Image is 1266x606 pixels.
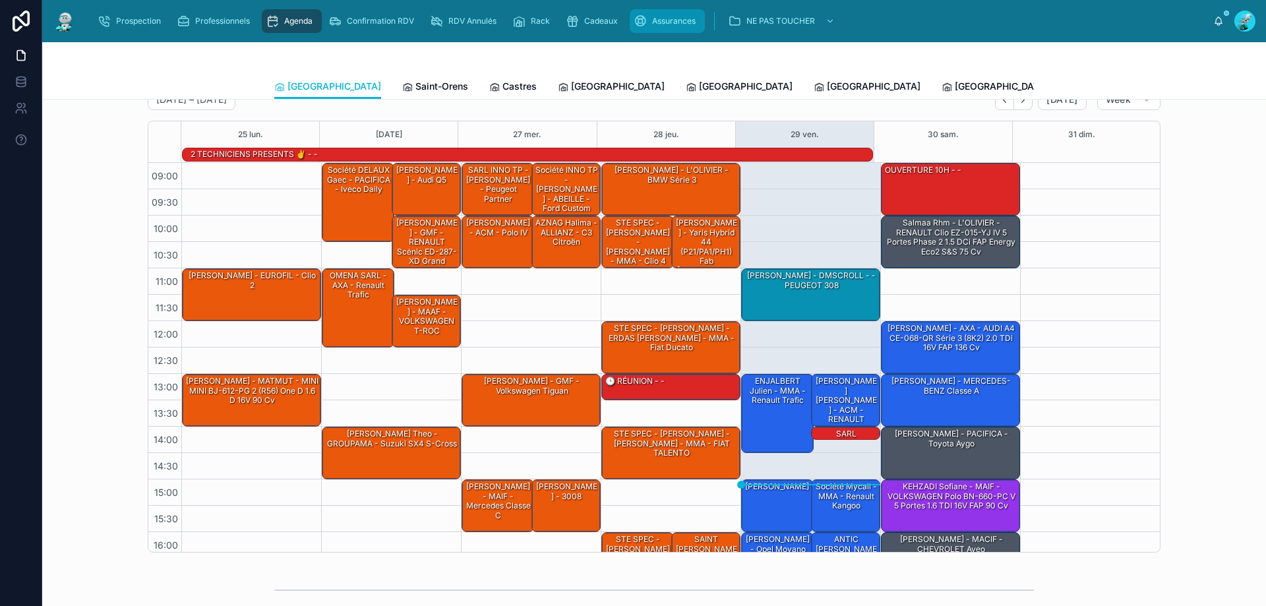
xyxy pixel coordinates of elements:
div: [PERSON_NAME] [PERSON_NAME] - ACM - RENAULT MASTER [814,375,880,435]
button: Back [995,90,1014,110]
div: [PERSON_NAME] - PACIFICA - Toyota aygo [884,428,1019,450]
div: SARL INNO TP - [PERSON_NAME] - Peugeot partner [462,164,533,215]
div: AZNAG Halima - ALLIANZ - C3 Citroën [534,217,600,248]
div: 🕒 RÉUNION - - [602,375,740,400]
div: OMENA SARL - AXA - Renault trafic [324,270,393,301]
span: Agenda [284,16,313,26]
div: [PERSON_NAME] - MATMUT - MINI MINI BJ-612-PG 2 (R56) One D 1.6 D 16V 90 cv [185,375,320,406]
div: [PERSON_NAME] - Audi Q5 [392,164,461,215]
span: 10:00 [150,223,181,234]
div: KEHZADI Sofiane - MAIF - VOLKSWAGEN Polo BN-660-PC V 5 portes 1.6 TDI 16V FAP 90 cv [884,481,1019,512]
div: [PERSON_NAME] - Yaris Hybrid 44 (P21/PA1/PH1) Fab [GEOGRAPHIC_DATA] 1.5 VVTI 12V 116 HSD Hybrid E... [672,216,740,268]
div: [PERSON_NAME] Theo - GROUPAMA - Suzuki SX4 S-cross [322,427,460,479]
a: [GEOGRAPHIC_DATA] [558,75,665,101]
div: [PERSON_NAME] - MATMUT - MINI MINI BJ-612-PG 2 (R56) One D 1.6 D 16V 90 cv [183,375,320,426]
div: [PERSON_NAME] - PACIFICA - Toyota aygo [882,427,1019,479]
div: [PERSON_NAME] - MERCEDES-BENZ Classe A [884,375,1019,397]
div: Société Mycall - MMA - renault kangoo [812,480,880,531]
div: Salmaa Rhm - L'OLIVIER - RENAULT Clio EZ-015-YJ IV 5 Portes Phase 2 1.5 dCi FAP Energy eco2 S&S 7... [884,217,1019,258]
div: ANTIC [PERSON_NAME] - L'[PERSON_NAME] 3 [814,533,880,584]
div: 28 jeu. [653,121,679,148]
div: SAINT [PERSON_NAME] - ACM - BMW Série 3 AE-547-YC (E90) LCI Berline 318d 2.0 d DPF 16V 143 cv [672,533,740,584]
div: [PERSON_NAME] - GMF - RENAULT Scénic ED-287-XD Grand Scénic III Phase 2 1.6 dCi FAP eco2 S&S 131 cv [392,216,461,268]
div: [PERSON_NAME] - L'OLIVIER - BMW Série 3 [604,164,739,186]
a: [GEOGRAPHIC_DATA] [274,75,381,100]
div: STE SPEC - [PERSON_NAME] - [PERSON_NAME] - MMA - FIAT TALENTO [604,428,739,459]
span: Rack [531,16,550,26]
div: STE SPEC - [PERSON_NAME] - ERDAS [PERSON_NAME] - MMA - FIAT Doblo [602,533,673,584]
a: Castres [489,75,537,101]
button: [DATE] [1038,89,1086,110]
div: ANTIC [PERSON_NAME] - L'[PERSON_NAME] 3 [812,533,880,584]
span: 11:00 [152,276,181,287]
span: 09:00 [148,170,181,181]
button: Next [1014,90,1033,110]
div: [PERSON_NAME] - GMF - Volkswagen Tiguan [462,375,600,426]
div: STE SPEC - [PERSON_NAME] - [PERSON_NAME] - MMA - clio 4 [604,217,673,267]
span: [GEOGRAPHIC_DATA] [699,80,793,93]
button: 31 dim. [1068,121,1095,148]
button: [DATE] [376,121,402,148]
span: Week [1106,94,1131,106]
div: [PERSON_NAME] - EUROFIL - clio 2 [183,269,320,320]
a: Saint-Orens [402,75,468,101]
div: AZNAG Halima - ALLIANZ - C3 Citroën [532,216,601,268]
div: SARL INNO TP - [PERSON_NAME] - Peugeot partner [464,164,533,205]
span: RDV Annulés [448,16,497,26]
span: Cadeaux [584,16,618,26]
a: Cadeaux [562,9,627,33]
div: Société DELAUX Gaec - PACIFICA - iveco daily [324,164,393,195]
div: 🕒 RÉUNION - - [604,375,666,387]
div: [PERSON_NAME] - Opel movano [744,533,812,555]
a: Prospection [94,9,170,33]
span: Castres [502,80,537,93]
span: Saint-Orens [415,80,468,93]
div: OUVERTURE 10H - - [882,164,1019,215]
span: Prospection [116,16,161,26]
div: [PERSON_NAME] - GMF - RENAULT Scénic ED-287-XD Grand Scénic III Phase 2 1.6 dCi FAP eco2 S&S 131 cv [394,217,460,295]
div: STE SPEC - [PERSON_NAME] - ERDAS [PERSON_NAME] - MMA - FIAT Doblo [604,533,673,593]
span: 15:30 [151,513,181,524]
div: 2 TECHNICIENS PRESENTS ✌️ - - [189,148,319,160]
span: 14:30 [150,460,181,471]
a: RDV Annulés [426,9,506,33]
span: 13:00 [150,381,181,392]
div: [PERSON_NAME] - AXA - AUDI A4 CE-068-QR Série 3 (8K2) 2.0 TDi 16V FAP 136 cv [882,322,1019,373]
button: Week [1097,89,1160,110]
a: Assurances [630,9,705,33]
div: [PERSON_NAME] - GMF - Volkswagen Tiguan [464,375,599,397]
span: 09:30 [148,197,181,208]
span: Confirmation RDV [347,16,414,26]
span: 12:30 [150,355,181,366]
div: ENJALBERT Julien - MMA - renault trafic [744,375,812,406]
a: Rack [508,9,559,33]
img: App logo [53,11,76,32]
div: Société INNO TP - [PERSON_NAME] - ABEILLE - Ford custom transit [532,164,601,215]
div: ENJALBERT Julien - MMA - renault trafic [742,375,813,452]
a: NE PAS TOUCHER [724,9,841,33]
div: OMENA SARL - AXA - Renault trafic [322,269,394,347]
span: 14:00 [150,434,181,445]
div: scrollable content [87,7,1213,36]
div: [PERSON_NAME] - Yaris Hybrid 44 (P21/PA1/PH1) Fab [GEOGRAPHIC_DATA] 1.5 VVTI 12V 116 HSD Hybrid E... [674,217,740,315]
div: [PERSON_NAME] - MAAF - VOLKSWAGEN T-ROC [394,296,460,337]
div: [PERSON_NAME] - MACIF - CHEVROLET Aveo [884,533,1019,555]
span: 15:00 [151,487,181,498]
div: [PERSON_NAME] - DMSCROLL - - PEUGEOT 308 [744,270,879,291]
div: [PERSON_NAME] - MERCEDES-BENZ Classe A [882,375,1019,426]
div: Salmaa Rhm - L'OLIVIER - RENAULT Clio EZ-015-YJ IV 5 Portes Phase 2 1.5 dCi FAP Energy eco2 S&S 7... [882,216,1019,268]
span: NE PAS TOUCHER [746,16,815,26]
button: 30 sam. [928,121,959,148]
div: 27 mer. [513,121,541,148]
div: SARL FOUCAULT - ACM - Opel Astra [812,427,880,440]
button: 25 lun. [238,121,263,148]
a: Professionnels [173,9,259,33]
div: [PERSON_NAME] - ACM - polo IV [464,217,533,239]
button: 29 ven. [791,121,819,148]
a: [GEOGRAPHIC_DATA] [814,75,920,101]
div: STE SPEC - [PERSON_NAME] - ERDAS [PERSON_NAME] - MMA - fiat ducato [604,322,739,353]
div: [PERSON_NAME] - DMSCROLL - - PEUGEOT 308 [742,269,880,320]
